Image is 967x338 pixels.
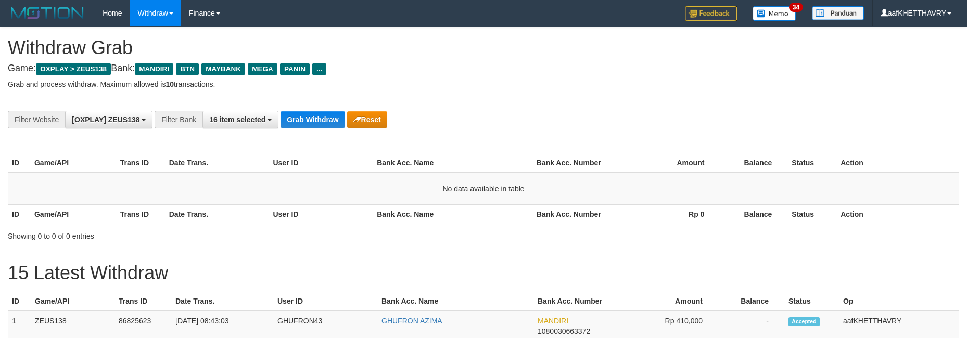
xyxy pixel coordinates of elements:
[165,204,269,224] th: Date Trans.
[720,204,787,224] th: Balance
[312,63,326,75] span: ...
[538,327,590,335] span: Copy 1080030663372 to clipboard
[280,63,310,75] span: PANIN
[135,63,173,75] span: MANDIRI
[36,63,111,75] span: OXPLAY > ZEUS138
[839,292,959,311] th: Op
[116,204,165,224] th: Trans ID
[788,317,820,326] span: Accepted
[248,63,277,75] span: MEGA
[165,153,269,173] th: Date Trans.
[8,204,30,224] th: ID
[202,111,278,128] button: 16 item selected
[618,153,720,173] th: Amount
[30,153,116,173] th: Game/API
[377,292,533,311] th: Bank Acc. Name
[269,153,373,173] th: User ID
[373,204,532,224] th: Bank Acc. Name
[787,204,836,224] th: Status
[8,153,30,173] th: ID
[836,204,959,224] th: Action
[171,292,273,311] th: Date Trans.
[532,153,618,173] th: Bank Acc. Number
[8,227,395,241] div: Showing 0 to 0 of 0 entries
[116,153,165,173] th: Trans ID
[269,204,373,224] th: User ID
[8,37,959,58] h1: Withdraw Grab
[166,80,174,88] strong: 10
[720,153,787,173] th: Balance
[8,263,959,283] h1: 15 Latest Withdraw
[812,6,864,20] img: panduan.png
[533,292,618,311] th: Bank Acc. Number
[281,111,345,128] button: Grab Withdraw
[784,292,839,311] th: Status
[836,153,959,173] th: Action
[201,63,245,75] span: MAYBANK
[209,115,265,124] span: 16 item selected
[753,6,796,21] img: Button%20Memo.svg
[273,292,377,311] th: User ID
[8,292,31,311] th: ID
[347,111,387,128] button: Reset
[8,173,959,205] td: No data available in table
[789,3,803,12] span: 34
[176,63,199,75] span: BTN
[618,292,718,311] th: Amount
[532,204,618,224] th: Bank Acc. Number
[65,111,152,128] button: [OXPLAY] ZEUS138
[373,153,532,173] th: Bank Acc. Name
[72,115,139,124] span: [OXPLAY] ZEUS138
[155,111,202,128] div: Filter Bank
[685,6,737,21] img: Feedback.jpg
[381,317,442,325] a: GHUFRON AZIMA
[114,292,171,311] th: Trans ID
[618,204,720,224] th: Rp 0
[8,63,959,74] h4: Game: Bank:
[30,204,116,224] th: Game/API
[8,5,87,21] img: MOTION_logo.png
[8,79,959,89] p: Grab and process withdraw. Maximum allowed is transactions.
[718,292,784,311] th: Balance
[8,111,65,128] div: Filter Website
[538,317,568,325] span: MANDIRI
[31,292,114,311] th: Game/API
[787,153,836,173] th: Status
